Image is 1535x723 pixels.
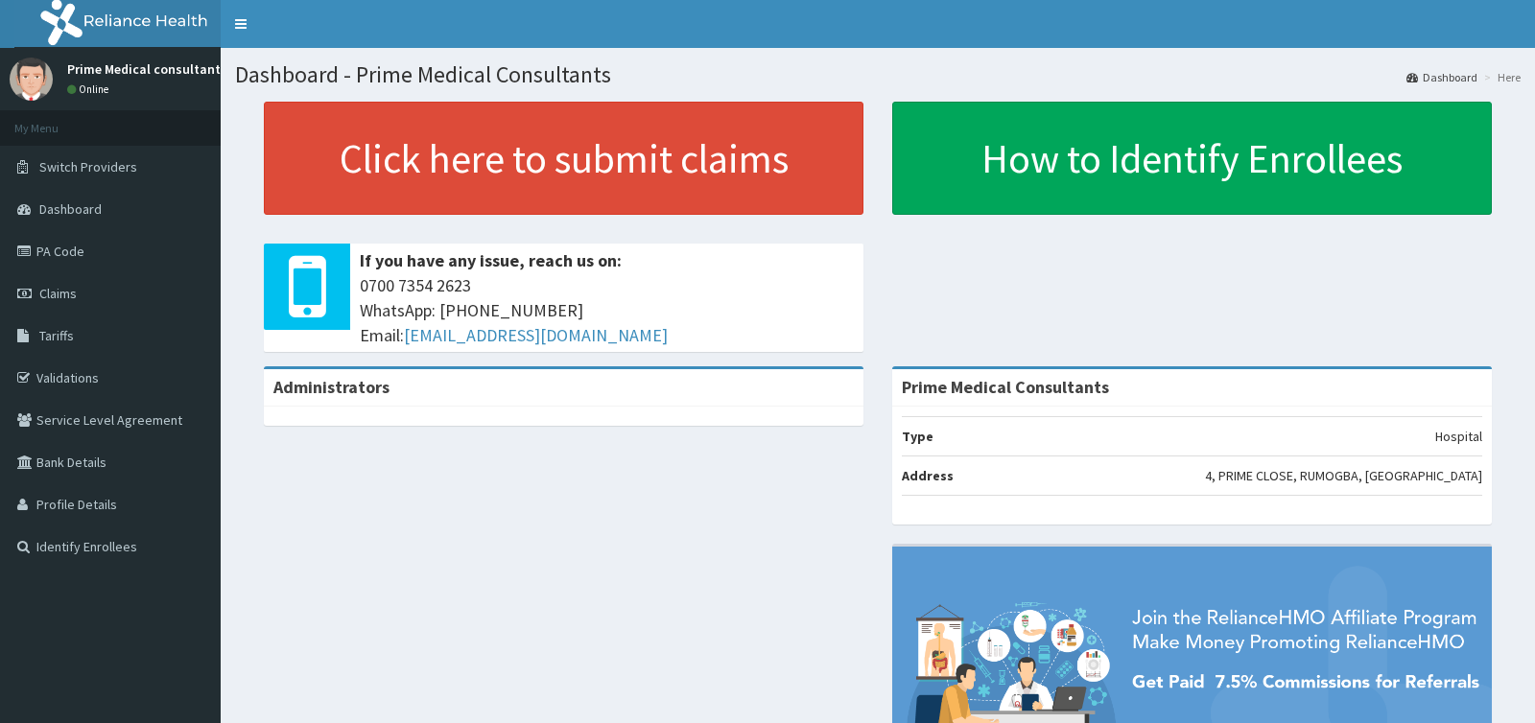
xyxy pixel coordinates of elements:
img: User Image [10,58,53,101]
strong: Prime Medical Consultants [902,376,1109,398]
h1: Dashboard - Prime Medical Consultants [235,62,1521,87]
b: Administrators [273,376,390,398]
b: Type [902,428,933,445]
a: [EMAIL_ADDRESS][DOMAIN_NAME] [404,324,668,346]
span: Dashboard [39,200,102,218]
b: Address [902,467,954,484]
a: How to Identify Enrollees [892,102,1492,215]
b: If you have any issue, reach us on: [360,249,622,271]
span: Tariffs [39,327,74,344]
span: Switch Providers [39,158,137,175]
li: Here [1479,69,1521,85]
span: 0700 7354 2623 WhatsApp: [PHONE_NUMBER] Email: [360,273,854,347]
span: Claims [39,285,77,302]
a: Dashboard [1406,69,1477,85]
p: 4, PRIME CLOSE, RUMOGBA, [GEOGRAPHIC_DATA] [1205,466,1482,485]
a: Online [67,82,113,96]
a: Click here to submit claims [264,102,863,215]
p: Hospital [1435,427,1482,446]
p: Prime Medical consultants [67,62,227,76]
